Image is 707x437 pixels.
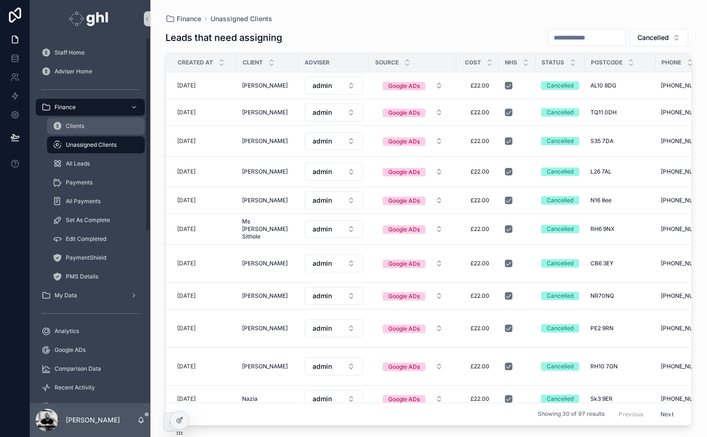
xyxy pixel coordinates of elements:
div: Google ADs [388,82,420,90]
a: Select Button [375,319,451,337]
a: Cancelled [541,81,579,90]
span: Analytics [55,327,79,335]
p: [DATE] [177,225,196,233]
div: Cancelled [547,259,573,268]
a: Analytics [36,323,145,340]
span: £22.00 [466,260,489,267]
button: Select Button [375,287,450,304]
span: Source [375,59,399,66]
a: [PERSON_NAME] [242,197,293,204]
a: [DATE] [177,82,231,89]
a: Adviser Home [36,63,145,80]
a: Comparison Data [36,360,145,377]
p: [DATE] [177,168,196,175]
span: [PERSON_NAME] [242,363,288,370]
span: [PERSON_NAME] [242,137,288,145]
a: Edit Completed [47,230,145,247]
span: £22.00 [466,363,489,370]
span: Payments [66,179,93,186]
a: Nazia [242,395,293,403]
a: Select Button [375,103,451,121]
span: admin [313,291,332,301]
span: All Leads [66,160,90,167]
span: AL10 8DG [590,82,616,89]
a: [DATE] [177,197,231,204]
span: [PERSON_NAME] [242,197,288,204]
button: Select Button [375,192,450,209]
span: My Data [55,292,77,299]
a: Cancelled [541,137,579,145]
span: Showing 30 of 97 results [538,411,605,418]
a: All Leads [47,155,145,172]
span: N16 8ee [590,197,612,204]
a: £22.00 [462,134,493,149]
div: Google ADs [388,325,420,333]
a: Select Button [375,390,451,408]
span: £22.00 [466,82,489,89]
button: Select Button [305,254,363,272]
a: Google ADs [36,342,145,358]
div: Cancelled [547,225,573,233]
span: admin [313,394,332,404]
span: £22.00 [466,168,489,175]
span: admin [313,224,332,234]
p: [DATE] [177,82,196,89]
p: [PERSON_NAME] [66,415,120,425]
span: Cost [465,59,481,66]
a: Cancelled [541,167,579,176]
span: Nazia [242,395,258,403]
p: [DATE] [177,137,196,145]
a: TQ11 0DH [590,109,650,116]
a: PaymentShield [47,249,145,266]
a: Select Button [375,132,451,150]
span: Google ADs [55,346,86,354]
span: Adviser Home [55,68,92,75]
a: £22.00 [462,321,493,336]
a: PMS Details [47,268,145,285]
a: [DATE] [177,363,231,370]
button: Select Button [375,77,450,94]
p: [DATE] [177,395,196,403]
a: [PERSON_NAME] [242,325,293,332]
span: L26 7AL [590,168,612,175]
span: [PERSON_NAME] [242,168,288,175]
a: Cancelled [541,395,579,403]
span: TQ11 0DH [590,109,617,116]
a: [PERSON_NAME] [242,109,293,116]
span: Clients [66,122,84,130]
button: Select Button [305,319,363,337]
span: admin [313,324,332,333]
span: Comparison Data [55,365,101,373]
button: Select Button [375,221,450,238]
a: [PERSON_NAME] [242,82,293,89]
div: Google ADs [388,363,420,371]
a: L26 7AL [590,168,650,175]
span: admin [313,362,332,371]
a: Select Button [375,254,451,272]
span: [PERSON_NAME] [242,292,288,300]
button: Select Button [305,163,363,181]
h1: Leads that need assigning [165,31,282,44]
span: PE2 9RN [590,325,613,332]
a: [DATE] [177,325,231,332]
a: Staff Home [36,44,145,61]
a: Cancelled [541,225,579,233]
span: [PERSON_NAME] [242,260,288,267]
span: [PERSON_NAME] [242,325,288,332]
button: Select Button [375,255,450,272]
span: Ms [PERSON_NAME] Sithole [242,218,293,240]
div: Google ADs [388,260,420,268]
a: [PERSON_NAME] [242,260,293,267]
a: Cancelled [541,324,579,333]
span: Postcode [591,59,622,66]
span: Status [542,59,564,66]
a: Select Button [375,191,451,209]
p: [DATE] [177,109,196,116]
span: [PERSON_NAME] [242,82,288,89]
p: [DATE] [177,325,196,332]
p: [DATE] [177,197,196,204]
a: AL10 8DG [590,82,650,89]
div: Cancelled [547,81,573,90]
span: Data Integrity [55,403,91,410]
a: RH10 7GN [590,363,650,370]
